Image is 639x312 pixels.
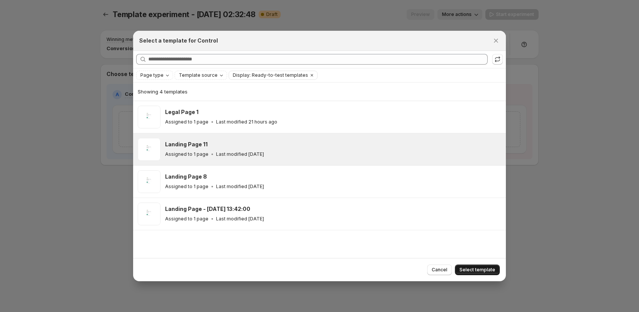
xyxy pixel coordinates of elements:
[216,184,264,190] p: Last modified [DATE]
[165,173,207,181] h3: Landing Page 8
[308,71,316,79] button: Clear
[165,151,208,157] p: Assigned to 1 page
[459,267,495,273] span: Select template
[165,216,208,222] p: Assigned to 1 page
[165,141,208,148] h3: Landing Page 11
[179,72,218,78] span: Template source
[491,35,501,46] button: Close
[165,108,199,116] h3: Legal Page 1
[216,119,277,125] p: Last modified 21 hours ago
[165,205,250,213] h3: Landing Page - [DATE] 13:42:00
[455,264,500,275] button: Select template
[229,71,308,79] button: Display: Ready-to-test templates
[233,72,308,78] span: Display: Ready-to-test templates
[175,71,227,79] button: Template source
[140,72,164,78] span: Page type
[427,264,452,275] button: Cancel
[432,267,447,273] span: Cancel
[139,37,218,44] h2: Select a template for Control
[165,119,208,125] p: Assigned to 1 page
[138,89,188,95] span: Showing 4 templates
[165,184,208,190] p: Assigned to 1 page
[216,216,264,222] p: Last modified [DATE]
[216,151,264,157] p: Last modified [DATE]
[137,71,173,79] button: Page type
